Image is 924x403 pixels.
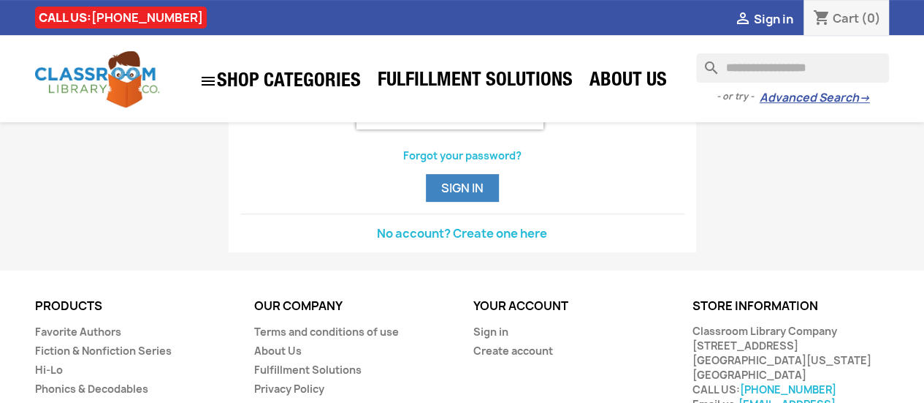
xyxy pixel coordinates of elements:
a: Your account [473,298,568,314]
input: Search [696,53,889,83]
p: Our company [254,300,451,313]
a: About Us [582,67,674,97]
span: → [858,91,869,105]
a: Favorite Authors [35,325,121,339]
i:  [199,72,217,90]
a: Advanced Search→ [759,91,869,105]
p: Store information [692,300,890,313]
span: - or try - [716,89,759,104]
a: Fulfillment Solutions [254,363,362,377]
span: (0) [860,10,880,26]
i: shopping_cart [812,10,830,28]
a: Fulfillment Solutions [370,67,580,97]
a: Create account [473,344,553,358]
a: Privacy Policy [254,382,324,396]
a: [PHONE_NUMBER] [91,10,203,26]
span: Cart [832,10,858,26]
div: CALL US: [35,7,207,29]
a: [PHONE_NUMBER] [740,383,836,396]
a: Phonics & Decodables [35,382,148,396]
a:  Sign in [733,11,793,27]
a: Hi-Lo [35,363,63,377]
i: search [696,53,714,71]
p: Products [35,300,232,313]
a: No account? Create one here [377,225,547,241]
span: Sign in [753,11,793,27]
a: About Us [254,344,302,358]
a: Fiction & Nonfiction Series [35,344,172,358]
a: Forgot your password? [403,148,522,162]
i:  [733,11,751,29]
a: SHOP CATEGORIES [192,65,368,97]
a: Terms and conditions of use [254,325,399,339]
img: Classroom Library Company [35,51,159,108]
button: Sign in [426,174,499,202]
a: Sign in [473,325,508,339]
